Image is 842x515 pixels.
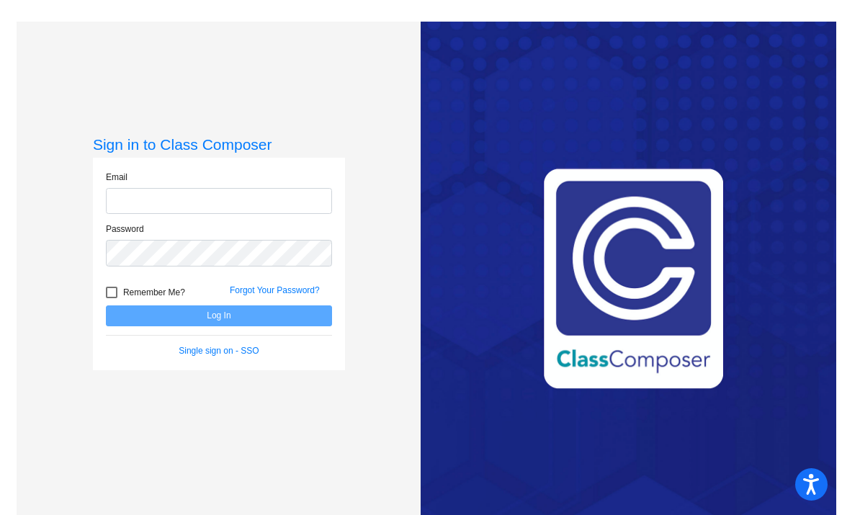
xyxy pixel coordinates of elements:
a: Forgot Your Password? [230,285,320,295]
button: Log In [106,305,332,326]
span: Remember Me? [123,284,185,301]
h3: Sign in to Class Composer [93,135,345,153]
label: Email [106,171,127,184]
a: Single sign on - SSO [179,346,259,356]
label: Password [106,223,144,236]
